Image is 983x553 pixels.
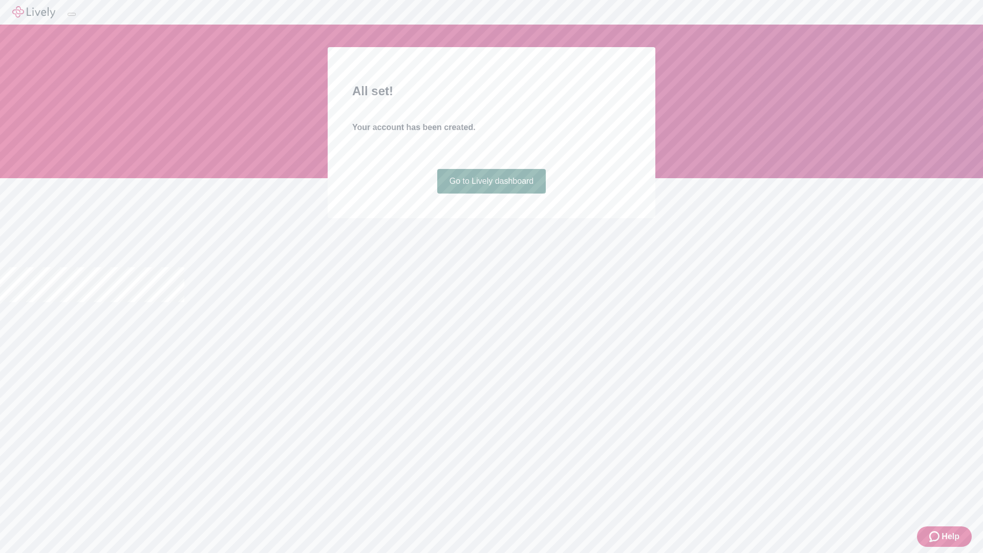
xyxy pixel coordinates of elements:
[917,526,972,547] button: Zendesk support iconHelp
[68,13,76,16] button: Log out
[437,169,546,194] a: Go to Lively dashboard
[12,6,55,18] img: Lively
[352,82,631,100] h2: All set!
[929,530,942,543] svg: Zendesk support icon
[352,121,631,134] h4: Your account has been created.
[942,530,959,543] span: Help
